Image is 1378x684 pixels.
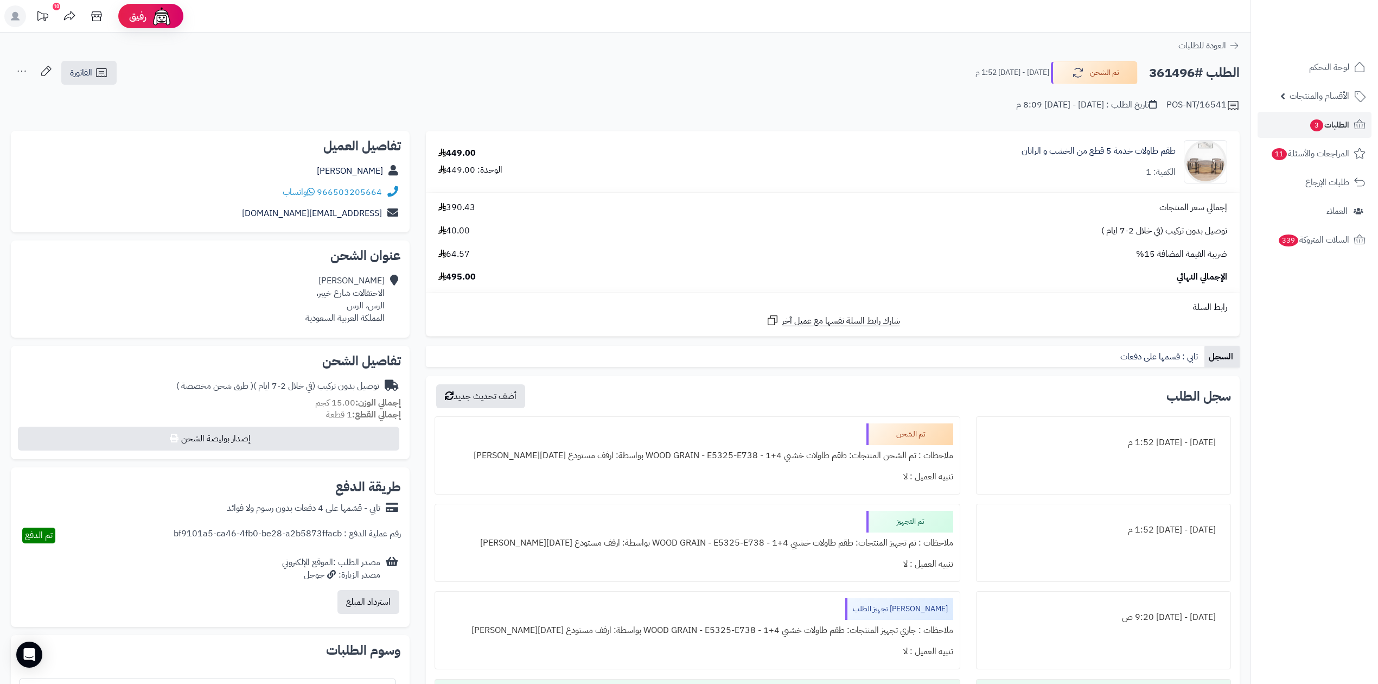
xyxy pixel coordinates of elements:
[436,384,525,408] button: أضف تحديث جديد
[438,248,470,261] span: 64.57
[283,186,315,199] a: واتساب
[442,533,953,554] div: ملاحظات : تم تجهيز المنتجات: طقم طاولات خشبي 4+1 - WOOD GRAIN - E5325-E738 بواسطة: ارفف مستودع [D...
[1310,119,1323,131] span: 3
[317,186,382,199] a: 966503205664
[845,598,953,620] div: [PERSON_NAME] تجهيز الطلب
[1016,99,1157,111] div: تاريخ الطلب : [DATE] - [DATE] 8:09 م
[355,396,401,409] strong: إجمالي الوزن:
[438,201,475,214] span: 390.43
[442,445,953,466] div: ملاحظات : تم الشحن المنتجات: طقم طاولات خشبي 4+1 - WOOD GRAIN - E5325-E738 بواسطة: ارفف مستودع [D...
[866,511,953,533] div: تم التجهيز
[174,528,401,543] div: رقم عملية الدفع : bf9101a5-ca46-4fb0-be28-a2b5873ffacb
[176,379,253,392] span: ( طرق شحن مخصصة )
[1177,271,1227,283] span: الإجمالي النهائي
[16,642,42,668] div: Open Intercom Messenger
[442,554,953,575] div: تنبيه العميل : لا
[430,301,1235,314] div: رابط السلة
[176,380,379,392] div: توصيل بدون تركيب (في خلال 2-7 ايام )
[438,271,476,283] span: 495.00
[20,249,401,262] h2: عنوان الشحن
[1101,225,1227,237] span: توصيل بدون تركيب (في خلال 2-7 ايام )
[70,66,92,79] span: الفاتورة
[1272,148,1287,160] span: 11
[1184,140,1227,183] img: 1744274441-1-90x90.jpg
[1279,235,1298,246] span: 339
[975,67,1049,78] small: [DATE] - [DATE] 1:52 م
[1309,117,1349,132] span: الطلبات
[326,408,401,421] small: 1 قطعة
[438,147,476,160] div: 449.00
[983,520,1224,541] div: [DATE] - [DATE] 1:52 م
[305,275,385,324] div: [PERSON_NAME] الاحتفالات شارع خيبر، الرس، الرس المملكة العربية السعودية
[1178,39,1226,52] span: العودة للطلبات
[1051,61,1138,84] button: تم الشحن
[983,432,1224,453] div: [DATE] - [DATE] 1:52 م
[1204,346,1240,368] a: السجل
[1149,62,1240,84] h2: الطلب #361496
[1258,169,1371,195] a: طلبات الإرجاع
[1136,248,1227,261] span: ضريبة القيمة المضافة 15%
[442,641,953,662] div: تنبيه العميل : لا
[1258,141,1371,167] a: المراجعات والأسئلة11
[317,164,383,178] a: [PERSON_NAME]
[983,607,1224,628] div: [DATE] - [DATE] 9:20 ص
[282,556,380,581] div: مصدر الطلب :الموقع الإلكتروني
[1178,39,1240,52] a: العودة للطلبات
[1258,54,1371,80] a: لوحة التحكم
[766,314,900,327] a: شارك رابط السلة نفسها مع عميل آخر
[1309,60,1349,75] span: لوحة التحكم
[442,466,953,487] div: تنبيه العميل : لا
[337,590,399,614] button: استرداد المبلغ
[438,225,470,237] span: 40.00
[442,620,953,641] div: ملاحظات : جاري تجهيز المنتجات: طقم طاولات خشبي 4+1 - WOOD GRAIN - E5325-E738 بواسطة: ارفف مستودع ...
[1258,198,1371,224] a: العملاء
[1278,232,1349,248] span: السلات المتروكة
[18,427,399,451] button: إصدار بوليصة الشحن
[53,3,60,10] div: 10
[227,502,380,515] div: تابي - قسّمها على 4 دفعات بدون رسوم ولا فوائد
[151,5,173,27] img: ai-face.png
[1271,146,1349,161] span: المراجعات والأسئلة
[1258,112,1371,138] a: الطلبات3
[1304,28,1368,50] img: logo-2.png
[315,396,401,409] small: 15.00 كجم
[782,315,900,327] span: شارك رابط السلة نفسها مع عميل آخر
[1146,166,1176,179] div: الكمية: 1
[438,164,502,176] div: الوحدة: 449.00
[866,423,953,445] div: تم الشحن
[242,207,382,220] a: [EMAIL_ADDRESS][DOMAIN_NAME]
[1305,175,1349,190] span: طلبات الإرجاع
[61,61,117,85] a: الفاتورة
[29,5,56,30] a: تحديثات المنصة
[1166,390,1231,403] h3: سجل الطلب
[20,140,401,153] h2: تفاصيل العميل
[1022,145,1176,157] a: طقم طاولات خدمة 5 قطع من الخشب و الراتان
[1166,99,1240,112] div: POS-NT/16541
[25,529,53,542] span: تم الدفع
[20,354,401,368] h2: تفاصيل الشحن
[1290,88,1349,104] span: الأقسام والمنتجات
[335,480,401,493] h2: طريقة الدفع
[1258,227,1371,253] a: السلات المتروكة339
[1326,204,1348,219] span: العملاء
[352,408,401,421] strong: إجمالي القطع:
[1116,346,1204,368] a: تابي : قسمها على دفعات
[20,644,401,657] h2: وسوم الطلبات
[282,569,380,581] div: مصدر الزيارة: جوجل
[129,10,146,23] span: رفيق
[1159,201,1227,214] span: إجمالي سعر المنتجات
